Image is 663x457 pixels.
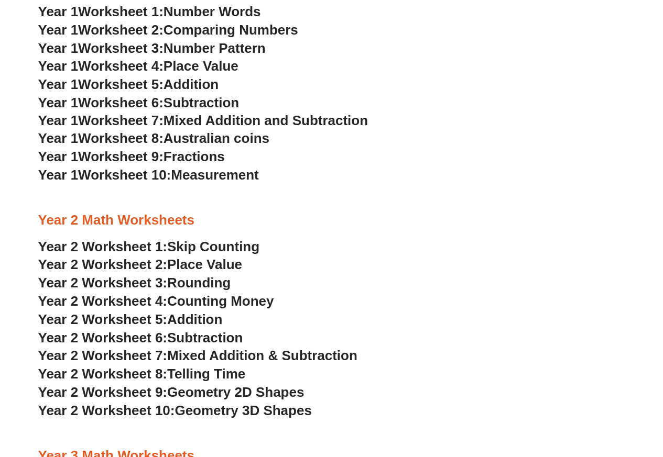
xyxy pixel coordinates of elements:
span: Telling Time [167,366,245,382]
span: Year 2 Worksheet 4: [38,293,168,309]
span: Year 2 Worksheet 2: [38,257,168,272]
span: Worksheet 5: [78,76,164,92]
a: Year 1Worksheet 7:Mixed Addition and Subtraction [38,113,368,128]
span: Year 2 Worksheet 3: [38,275,168,291]
span: Year 2 Worksheet 9: [38,384,168,400]
a: Year 1Worksheet 1:Number Words [38,4,261,19]
span: Number Pattern [164,40,266,56]
a: Year 2 Worksheet 3:Rounding [38,275,231,291]
span: Mixed Addition and Subtraction [164,113,368,128]
h3: Year 2 Math Worksheets [38,211,625,229]
a: Year 1Worksheet 8:Australian coins [38,130,269,146]
a: Year 2 Worksheet 1:Skip Counting [38,239,260,254]
a: Year 2 Worksheet 10:Geometry 3D Shapes [38,403,312,418]
span: Year 2 Worksheet 8: [38,366,168,382]
a: Year 1Worksheet 2:Comparing Numbers [38,22,298,38]
span: Place Value [167,257,242,272]
span: Worksheet 2: [78,22,164,38]
a: Year 1Worksheet 6:Subtraction [38,95,240,110]
span: Worksheet 1: [78,4,164,19]
span: Geometry 3D Shapes [175,403,311,418]
span: Worksheet 3: [78,40,164,56]
span: Rounding [167,275,231,291]
span: Mixed Addition & Subtraction [167,348,357,363]
span: Worksheet 9: [78,149,164,164]
span: Year 2 Worksheet 6: [38,330,168,345]
span: Geometry 2D Shapes [167,384,304,400]
span: Year 2 Worksheet 5: [38,311,168,327]
span: Worksheet 8: [78,130,164,146]
span: Measurement [171,167,259,183]
span: Worksheet 6: [78,95,164,110]
span: Skip Counting [167,239,259,254]
span: Subtraction [167,330,243,345]
span: Place Value [164,58,238,74]
span: Worksheet 10: [78,167,171,183]
a: Year 2 Worksheet 2:Place Value [38,257,243,272]
a: Year 2 Worksheet 5:Addition [38,311,223,327]
span: Australian coins [164,130,269,146]
span: Worksheet 4: [78,58,164,74]
a: Year 1Worksheet 5:Addition [38,76,219,92]
a: Year 2 Worksheet 9:Geometry 2D Shapes [38,384,305,400]
span: Subtraction [164,95,239,110]
a: Year 2 Worksheet 4:Counting Money [38,293,274,309]
a: Year 1Worksheet 9:Fractions [38,149,225,164]
a: Year 1Worksheet 4:Place Value [38,58,238,74]
a: Year 2 Worksheet 7:Mixed Addition & Subtraction [38,348,357,363]
a: Year 1Worksheet 3:Number Pattern [38,40,266,56]
span: Fractions [164,149,225,164]
span: Counting Money [167,293,274,309]
span: Worksheet 7: [78,113,164,128]
span: Year 2 Worksheet 1: [38,239,168,254]
span: Year 2 Worksheet 7: [38,348,168,363]
span: Addition [167,311,222,327]
span: Number Words [164,4,261,19]
a: Year 2 Worksheet 8:Telling Time [38,366,246,382]
span: Comparing Numbers [164,22,298,38]
span: Addition [164,76,219,92]
a: Year 1Worksheet 10:Measurement [38,167,259,183]
a: Year 2 Worksheet 6:Subtraction [38,330,243,345]
span: Year 2 Worksheet 10: [38,403,175,418]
